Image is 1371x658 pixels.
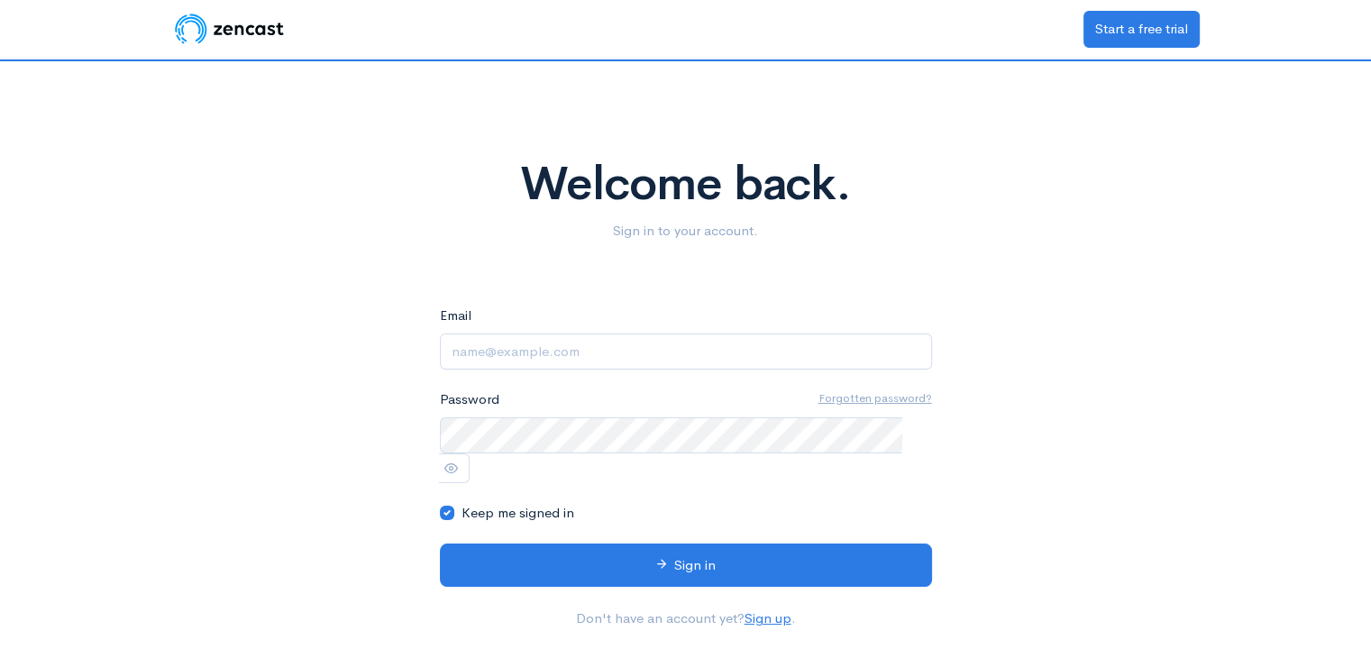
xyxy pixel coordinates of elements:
u: Forgotten password? [818,390,932,406]
img: ZenCast Logo [172,11,287,47]
a: Start a free trial [1083,11,1200,48]
label: Keep me signed in [462,503,574,524]
label: Password [440,389,499,410]
a: Forgotten password? [818,389,932,407]
p: Sign in to your account. [183,221,1189,242]
button: Sign in [440,544,932,588]
label: Email [440,306,471,326]
input: name@example.com [440,334,932,370]
a: Sign up [745,609,791,626]
p: Don't have an account yet? . [440,608,932,629]
h1: Welcome back. [183,159,1189,210]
